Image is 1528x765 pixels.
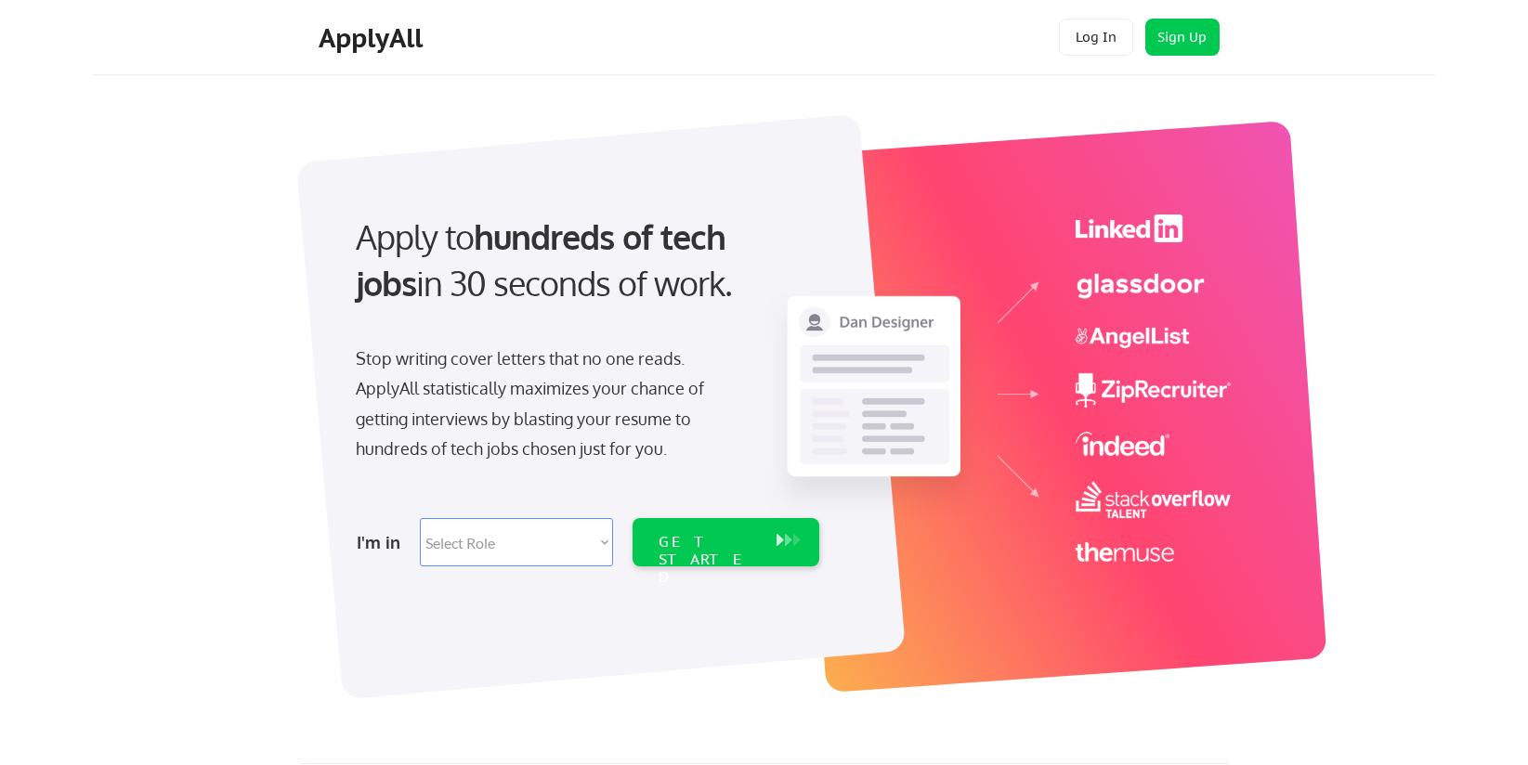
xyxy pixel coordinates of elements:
[319,22,428,54] div: ApplyAll
[659,533,758,587] div: GET STARTED
[356,214,812,307] div: Apply to in 30 seconds of work.
[1145,19,1220,56] button: Sign Up
[357,527,409,557] div: I'm in
[356,215,734,304] strong: hundreds of tech jobs
[1059,19,1133,56] button: Log In
[356,344,738,464] div: Stop writing cover letters that no one reads. ApplyAll statistically maximizes your chance of get...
